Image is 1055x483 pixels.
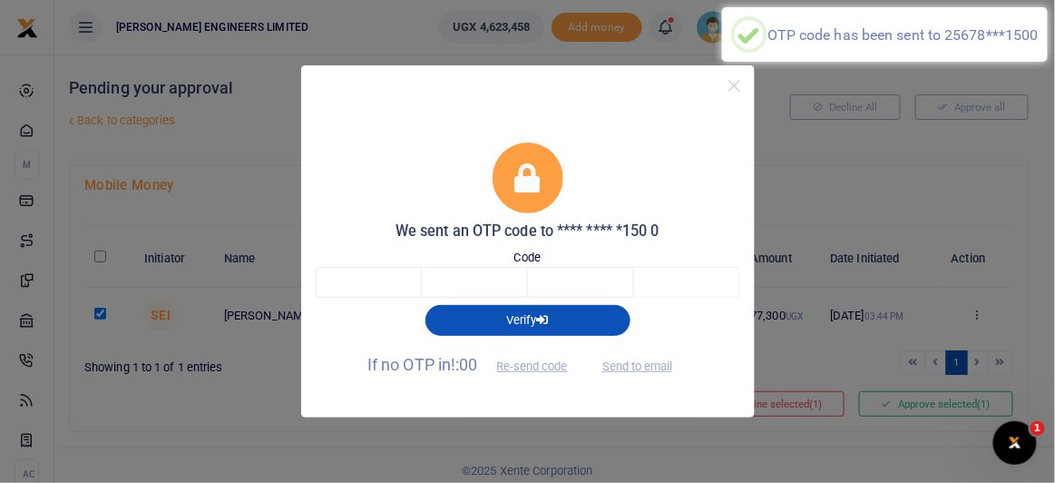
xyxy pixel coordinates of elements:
span: !:00 [451,355,477,374]
span: If no OTP in [367,355,583,374]
div: OTP code has been sent to 25678***1500 [767,26,1039,44]
label: Code [514,249,541,267]
button: Close [721,73,747,99]
button: Verify [425,305,630,336]
span: 1 [1031,421,1045,436]
iframe: Intercom live chat [993,421,1037,465]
